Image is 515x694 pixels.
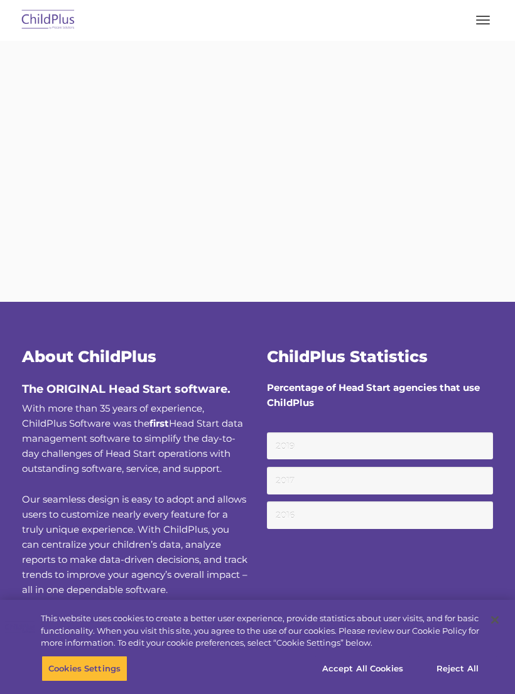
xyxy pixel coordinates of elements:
[22,493,247,595] span: Our seamless design is easy to adopt and allows users to customize nearly every feature for a tru...
[315,655,410,681] button: Accept All Cookies
[149,417,169,429] b: first
[267,501,493,529] small: 2016
[41,612,479,649] div: This website uses cookies to create a better user experience, provide statistics about user visit...
[22,402,243,474] span: With more than 35 years of experience, ChildPlus Software was the Head Start data management soft...
[22,382,230,396] span: The ORIGINAL Head Start software.
[418,655,497,681] button: Reject All
[22,347,156,366] span: About ChildPlus
[267,382,480,408] strong: Percentage of Head Start agencies that use ChildPlus
[19,6,78,35] img: ChildPlus by Procare Solutions
[267,432,493,460] small: 2019
[41,655,127,681] button: Cookies Settings
[267,347,428,366] span: ChildPlus Statistics
[267,467,493,494] small: 2017
[481,606,509,634] button: Close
